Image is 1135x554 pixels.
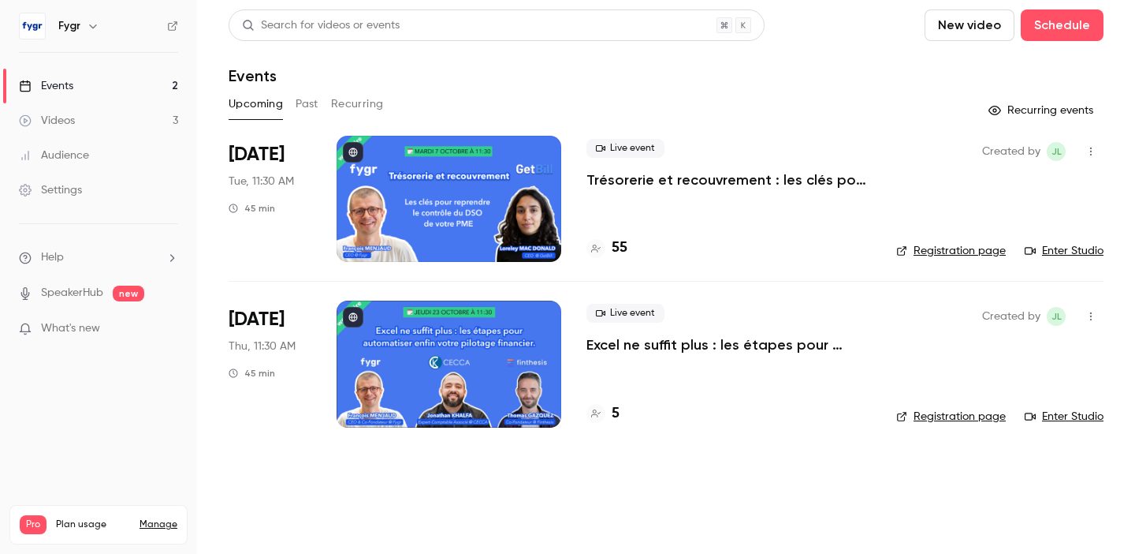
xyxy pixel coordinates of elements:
iframe: Noticeable Trigger [159,322,178,336]
button: Past [296,92,318,117]
a: Enter Studio [1025,409,1103,425]
span: Created by [982,307,1040,326]
span: Plan usage [56,518,130,531]
span: Jl [1051,142,1062,161]
span: Jl [1051,307,1062,326]
h1: Events [229,66,277,85]
div: Oct 7 Tue, 11:30 AM (Europe/Paris) [229,136,311,262]
button: Recurring events [981,98,1103,123]
a: Manage [140,518,177,531]
h4: 55 [612,238,627,259]
span: Tue, 11:30 AM [229,174,294,189]
div: 45 min [229,202,275,215]
a: Enter Studio [1025,243,1103,259]
button: Recurring [331,92,384,117]
span: [DATE] [229,307,285,332]
div: Settings [19,182,82,198]
div: 45 min [229,367,275,380]
div: Oct 23 Thu, 11:30 AM (Europe/Paris) [229,301,311,427]
a: Registration page [896,409,1006,425]
div: Videos [19,113,75,129]
a: Registration page [896,243,1006,259]
div: Audience [19,148,89,163]
span: Live event [586,304,664,323]
button: Upcoming [229,92,283,117]
span: Created by [982,142,1040,161]
span: [DATE] [229,142,285,167]
div: Search for videos or events [242,17,400,34]
h6: Fygr [58,18,80,34]
span: Pro [20,515,47,534]
span: new [113,286,144,301]
span: Julie le Blanc [1047,142,1066,161]
a: 55 [586,238,627,259]
a: Excel ne suffit plus : les étapes pour automatiser enfin votre pilotage financier. [586,335,871,354]
span: Julie le Blanc [1047,307,1066,326]
span: What's new [41,320,100,337]
img: Fygr [20,13,45,39]
a: Trésorerie et recouvrement : les clés pour reprendre le contrôle du DSO de votre PME [586,170,871,189]
span: Live event [586,139,664,158]
a: 5 [586,403,620,425]
span: Thu, 11:30 AM [229,339,296,354]
a: SpeakerHub [41,285,103,301]
div: Events [19,78,73,94]
button: New video [925,9,1014,41]
span: Help [41,249,64,266]
h4: 5 [612,403,620,425]
li: help-dropdown-opener [19,249,178,266]
button: Schedule [1021,9,1103,41]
